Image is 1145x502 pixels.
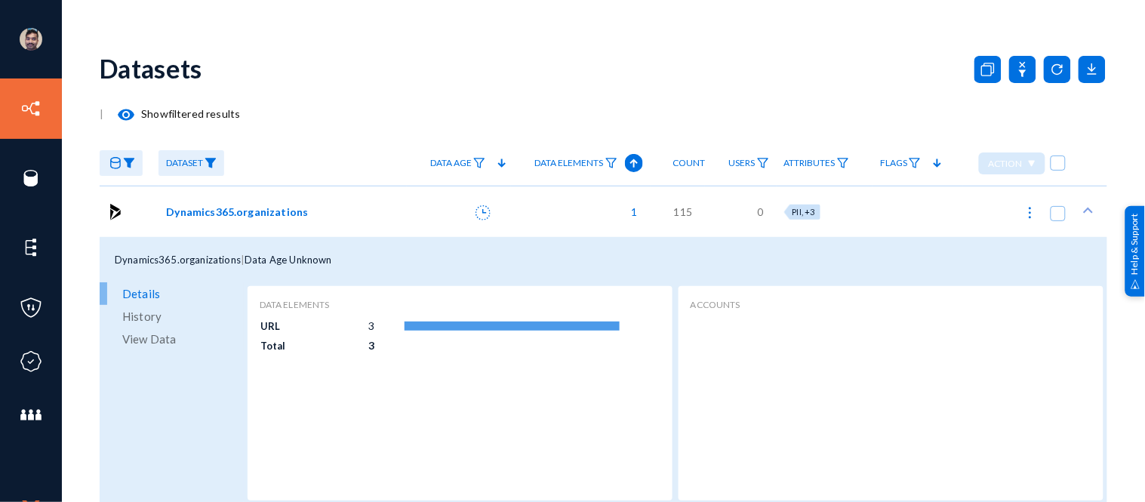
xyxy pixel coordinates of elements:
[368,316,404,336] td: 3
[1023,205,1038,220] img: icon-more.svg
[535,158,604,168] span: Data Elements
[691,298,1091,312] div: accounts
[103,107,240,120] span: Show filtered results
[20,350,42,373] img: icon-compliance.svg
[205,158,217,168] img: icon-filter-filled.svg
[122,282,160,305] span: Details
[757,158,769,168] img: icon-filter.svg
[20,28,42,51] img: ACg8ocK1ZkZ6gbMmCU1AeqPIsBvrTWeY1xNXvgxNjkUXxjcqAiPEIvU=s96-c
[100,282,244,305] a: Details
[423,150,493,177] a: Data Age
[673,158,705,168] span: Count
[909,158,921,168] img: icon-filter.svg
[20,97,42,120] img: icon-inventory.svg
[115,254,241,266] span: Dynamics365.organizations
[100,53,202,84] div: Datasets
[260,298,660,312] div: Data Elements
[117,106,135,124] mat-icon: visibility
[166,204,308,220] span: Dynamics365.organizations
[107,204,124,220] img: microsoftdynamics365.svg
[674,204,692,220] span: 115
[260,316,368,334] td: URL
[729,158,756,168] span: Users
[1125,205,1145,296] div: Help & Support
[260,336,368,354] td: Total
[837,158,849,168] img: icon-filter.svg
[784,158,836,168] span: Attributes
[241,254,245,266] span: |
[430,158,472,168] span: Data Age
[123,158,135,168] img: icon-filter-filled.svg
[1131,279,1140,289] img: help_support.svg
[100,328,244,350] a: View Data
[20,167,42,189] img: icon-sources.svg
[159,150,224,177] a: Dataset
[166,158,203,168] span: Dataset
[528,150,625,177] a: Data Elements
[605,158,617,168] img: icon-filter.svg
[100,107,103,120] span: |
[122,328,176,350] span: View Data
[793,207,815,217] span: PII, +3
[623,204,637,220] span: 1
[722,150,777,177] a: Users
[873,150,928,177] a: Flags
[880,158,907,168] span: Flags
[122,305,162,328] span: History
[20,236,42,259] img: icon-elements.svg
[777,150,857,177] a: Attributes
[758,204,764,220] span: 0
[473,158,485,168] img: icon-filter.svg
[20,297,42,319] img: icon-policies.svg
[100,305,244,328] a: History
[368,336,404,356] td: 3
[245,254,332,266] span: Data Age Unknown
[20,404,42,427] img: icon-members.svg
